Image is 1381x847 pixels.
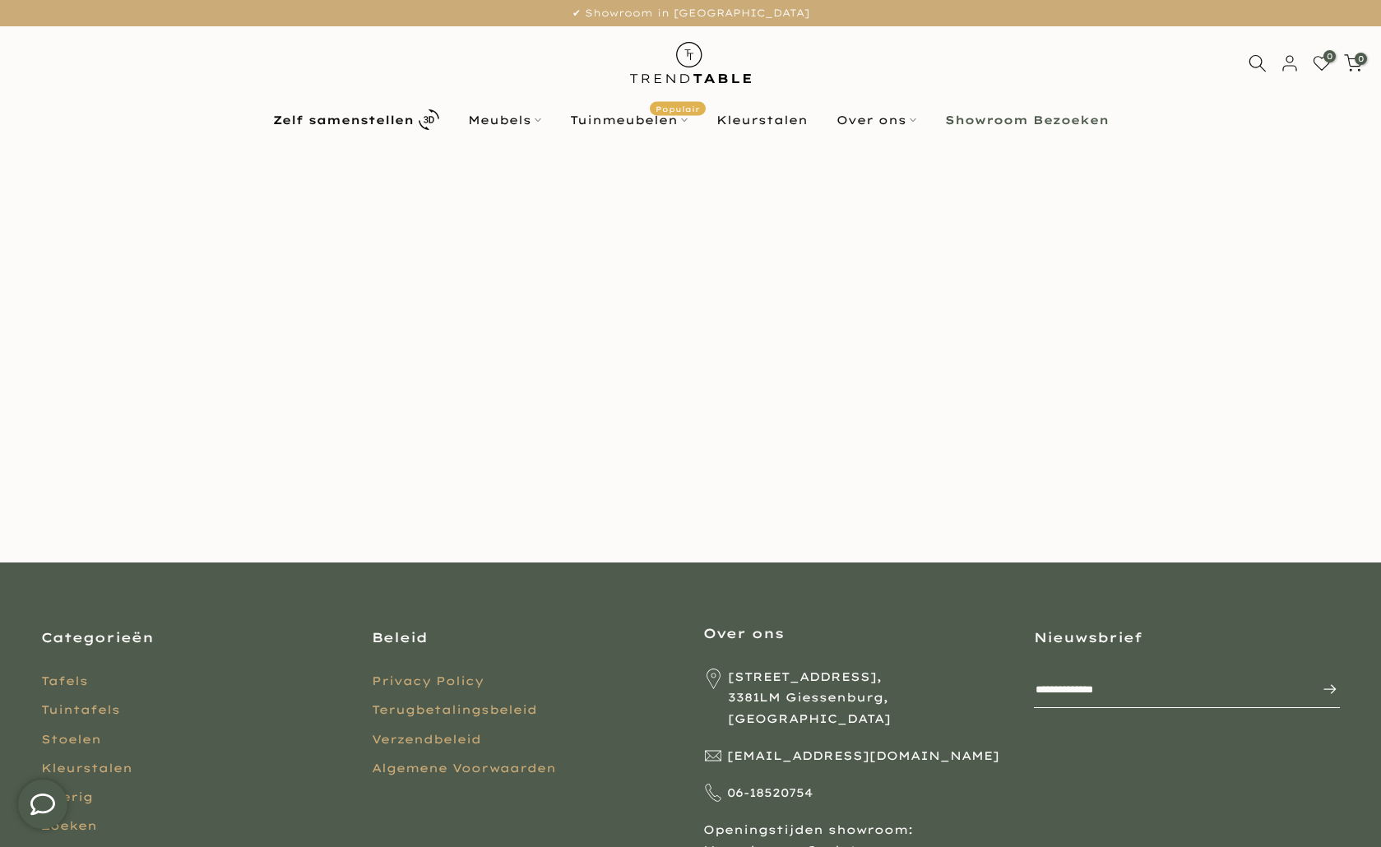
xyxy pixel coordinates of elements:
[453,110,555,130] a: Meubels
[650,101,706,115] span: Populair
[728,667,1009,729] span: [STREET_ADDRESS], 3381LM Giessenburg, [GEOGRAPHIC_DATA]
[41,628,347,646] h3: Categorieën
[372,628,678,646] h3: Beleid
[1305,673,1338,706] button: Inschrijven
[1355,53,1367,65] span: 0
[372,761,556,775] a: Algemene Voorwaarden
[1313,54,1331,72] a: 0
[41,673,88,688] a: Tafels
[822,110,930,130] a: Over ons
[702,110,822,130] a: Kleurstalen
[1034,628,1340,646] h3: Nieuwsbrief
[555,110,702,130] a: TuinmeubelenPopulair
[1323,50,1336,62] span: 0
[930,110,1123,130] a: Showroom Bezoeken
[945,114,1109,126] b: Showroom Bezoeken
[258,105,453,134] a: Zelf samenstellen
[41,702,120,717] a: Tuintafels
[41,732,101,747] a: Stoelen
[273,114,414,126] b: Zelf samenstellen
[619,26,762,100] img: trend-table
[2,763,84,845] iframe: toggle-frame
[372,702,537,717] a: Terugbetalingsbeleid
[372,732,481,747] a: Verzendbeleid
[41,761,132,775] a: Kleurstalen
[21,4,1360,22] p: ✔ Showroom in [GEOGRAPHIC_DATA]
[703,624,1009,642] h3: Over ons
[1344,54,1362,72] a: 0
[727,746,999,766] span: [EMAIL_ADDRESS][DOMAIN_NAME]
[1305,679,1338,699] span: Inschrijven
[727,783,813,803] span: 06-18520754
[372,673,484,688] a: Privacy Policy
